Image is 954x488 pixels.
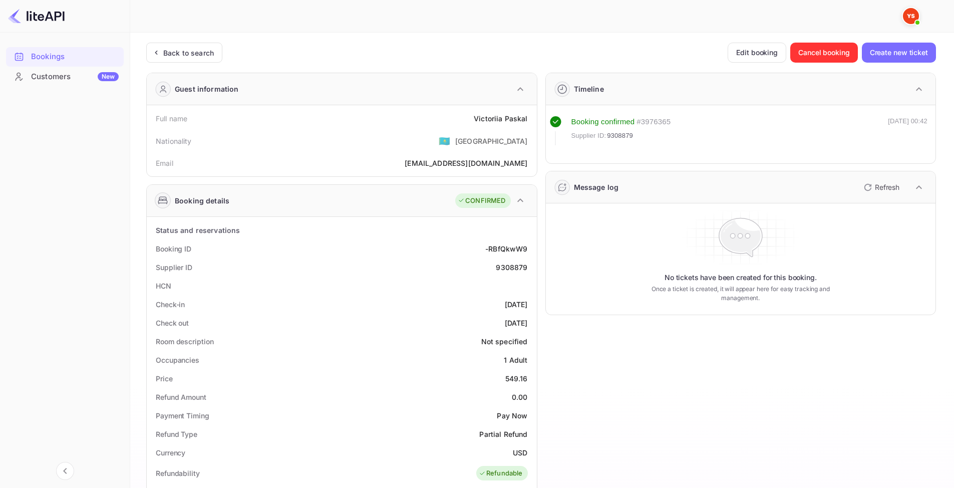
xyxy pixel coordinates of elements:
[665,273,817,283] p: No tickets have been created for this booking.
[635,285,845,303] p: Once a ticket is created, it will appear here for easy tracking and management.
[479,429,527,439] div: Partial Refund
[156,447,185,458] div: Currency
[790,43,858,63] button: Cancel booking
[474,113,527,124] div: Victoriia Paskal
[156,281,171,291] div: HCN
[156,243,191,254] div: Booking ID
[512,392,528,402] div: 0.00
[156,158,173,168] div: Email
[888,116,927,145] div: [DATE] 00:42
[175,84,239,94] div: Guest information
[156,113,187,124] div: Full name
[156,262,192,273] div: Supplier ID
[156,225,240,235] div: Status and reservations
[497,410,527,421] div: Pay Now
[479,468,523,478] div: Refundable
[504,355,527,365] div: 1 Adult
[156,392,206,402] div: Refund Amount
[405,158,527,168] div: [EMAIL_ADDRESS][DOMAIN_NAME]
[56,462,74,480] button: Collapse navigation
[505,373,528,384] div: 549.16
[505,299,528,310] div: [DATE]
[156,429,197,439] div: Refund Type
[156,355,199,365] div: Occupancies
[175,195,229,206] div: Booking details
[858,179,903,195] button: Refresh
[156,318,189,328] div: Check out
[156,136,192,146] div: Nationality
[481,336,528,347] div: Not specified
[163,48,214,58] div: Back to search
[156,373,173,384] div: Price
[439,132,450,150] span: United States
[156,336,213,347] div: Room description
[903,8,919,24] img: Yandex Support
[156,468,200,478] div: Refundability
[607,131,633,141] span: 9308879
[455,136,528,146] div: [GEOGRAPHIC_DATA]
[156,410,209,421] div: Payment Timing
[156,299,185,310] div: Check-in
[862,43,936,63] button: Create new ticket
[574,84,604,94] div: Timeline
[485,243,527,254] div: -RBfQkwW9
[637,116,671,128] div: # 3976365
[571,131,606,141] span: Supplier ID:
[8,8,65,24] img: LiteAPI logo
[875,182,899,192] p: Refresh
[458,196,505,206] div: CONFIRMED
[31,51,119,63] div: Bookings
[505,318,528,328] div: [DATE]
[6,47,124,67] div: Bookings
[98,72,119,81] div: New
[513,447,527,458] div: USD
[6,47,124,66] a: Bookings
[31,71,119,83] div: Customers
[496,262,527,273] div: 9308879
[571,116,635,128] div: Booking confirmed
[6,67,124,86] a: CustomersNew
[574,182,619,192] div: Message log
[728,43,786,63] button: Edit booking
[6,67,124,87] div: CustomersNew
